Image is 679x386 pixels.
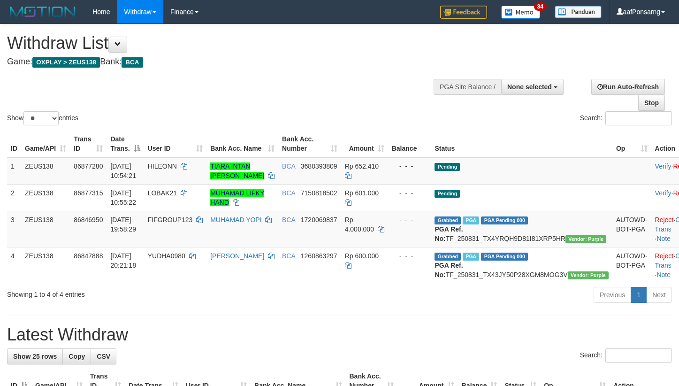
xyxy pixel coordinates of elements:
span: Grabbed [435,253,461,261]
a: Previous [594,287,631,303]
a: Next [646,287,672,303]
span: [DATE] 20:21:18 [110,252,136,269]
span: Vendor URL: https://trx4.1velocity.biz [565,235,606,243]
a: Run Auto-Refresh [591,79,665,95]
span: Rp 652.410 [345,162,379,170]
input: Search: [605,111,672,125]
span: Copy 3680393809 to clipboard [301,162,337,170]
span: Marked by aafnoeunsreypich [463,216,479,224]
th: User ID: activate to sort column ascending [144,131,206,157]
td: TF_250831_TX43JY50P28XGM8MOG3V [431,247,612,283]
span: Copy 7150818502 to clipboard [301,189,337,197]
a: TIARA INTAN [PERSON_NAME] [210,162,264,179]
span: YUDHA0980 [148,252,185,260]
th: Trans ID: activate to sort column ascending [70,131,107,157]
span: [DATE] 10:55:22 [110,189,136,206]
span: Rp 4.000.000 [345,216,374,233]
div: - - - [392,188,427,198]
span: FIFGROUP123 [148,216,193,224]
span: 86846950 [74,216,103,224]
span: Marked by aafnoeunsreypich [463,253,479,261]
b: PGA Ref. No: [435,262,463,278]
div: - - - [392,162,427,171]
td: ZEUS138 [21,184,70,211]
span: PGA Pending [481,216,528,224]
div: Showing 1 to 4 of 4 entries [7,286,276,299]
div: - - - [392,251,427,261]
a: Verify [655,162,671,170]
td: ZEUS138 [21,211,70,247]
a: MUHAMAD LIFKY HAND [210,189,264,206]
span: Vendor URL: https://trx4.1velocity.biz [568,271,609,279]
th: Balance [388,131,431,157]
span: Rp 600.000 [345,252,379,260]
select: Showentries [23,111,59,125]
img: MOTION_logo.png [7,5,78,19]
span: Pending [435,163,460,171]
h1: Withdraw List [7,34,443,53]
th: Bank Acc. Name: activate to sort column ascending [206,131,278,157]
td: 4 [7,247,21,283]
div: - - - [392,215,427,224]
a: Reject [655,252,674,260]
td: 3 [7,211,21,247]
td: 1 [7,157,21,185]
span: Copy 1720069837 to clipboard [301,216,337,224]
span: CSV [97,353,110,360]
th: Amount: activate to sort column ascending [341,131,388,157]
a: MUHAMAD YOPI [210,216,261,224]
a: Stop [638,95,665,111]
label: Search: [580,348,672,363]
img: Feedback.jpg [440,6,487,19]
h1: Latest Withdraw [7,325,672,344]
span: None selected [507,83,552,91]
th: Game/API: activate to sort column ascending [21,131,70,157]
label: Search: [580,111,672,125]
td: ZEUS138 [21,247,70,283]
span: Rp 601.000 [345,189,379,197]
a: Copy [62,348,91,364]
a: [PERSON_NAME] [210,252,264,260]
img: Button%20Memo.svg [501,6,541,19]
span: 86877280 [74,162,103,170]
span: Pending [435,190,460,198]
td: TF_250831_TX4YRQH9D81I81XRP5HR [431,211,612,247]
span: [DATE] 19:58:29 [110,216,136,233]
span: Copy [69,353,85,360]
span: Copy 1260863297 to clipboard [301,252,337,260]
span: HILEONN [148,162,177,170]
span: BCA [282,189,295,197]
span: 34 [534,2,547,11]
button: None selected [501,79,564,95]
span: 86877315 [74,189,103,197]
th: Status [431,131,612,157]
th: Bank Acc. Number: activate to sort column ascending [278,131,341,157]
a: 1 [631,287,647,303]
span: OXPLAY > ZEUS138 [32,57,100,68]
b: PGA Ref. No: [435,225,463,242]
span: BCA [122,57,143,68]
input: Search: [605,348,672,363]
td: AUTOWD-BOT-PGA [612,211,651,247]
img: panduan.png [555,6,602,18]
span: LOBAK21 [148,189,177,197]
a: Reject [655,216,674,224]
div: PGA Site Balance / [434,79,501,95]
a: Verify [655,189,671,197]
span: PGA Pending [481,253,528,261]
h4: Game: Bank: [7,57,443,67]
span: BCA [282,216,295,224]
td: ZEUS138 [21,157,70,185]
a: Note [656,235,671,242]
a: CSV [91,348,116,364]
label: Show entries [7,111,78,125]
span: 86847888 [74,252,103,260]
th: Op: activate to sort column ascending [612,131,651,157]
span: [DATE] 10:54:21 [110,162,136,179]
a: Note [656,271,671,278]
span: BCA [282,252,295,260]
span: Grabbed [435,216,461,224]
span: BCA [282,162,295,170]
th: Date Trans.: activate to sort column descending [107,131,144,157]
td: 2 [7,184,21,211]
